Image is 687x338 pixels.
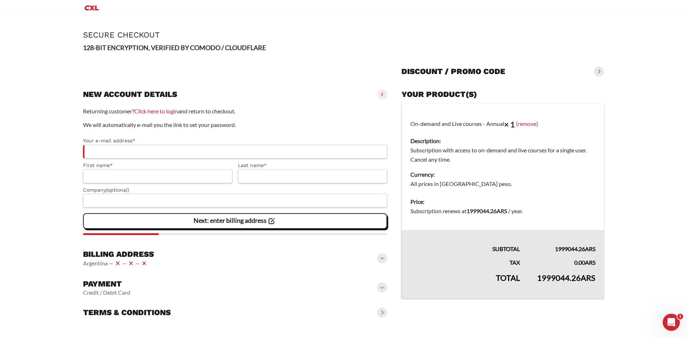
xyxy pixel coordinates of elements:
span: ARS [497,207,507,214]
a: Click here to login [134,108,178,114]
p: We will automatically e-mail you the link to set your password. [83,120,387,129]
p: Returning customer? and return to checkout. [83,107,387,116]
dt: Currency: [410,170,595,179]
label: Your e-mail address [83,137,387,145]
dt: Price: [410,197,595,206]
vaadin-horizontal-layout: Credit / Debit Card [83,289,130,296]
vaadin-horizontal-layout: Argentina — — — [83,259,154,268]
h3: Billing address [83,249,154,259]
span: 1 [677,314,683,319]
span: Subscription renews at . [410,207,523,214]
dd: All prices in [GEOGRAPHIC_DATA] peso. [410,179,595,188]
dd: Subscription with access to on-demand and live courses for a single user. Cancel any time. [410,146,595,164]
span: / year [508,207,522,214]
td: On-demand and Live courses - Annual [401,104,604,193]
span: ARS [585,245,595,252]
bdi: 0.00 [574,259,595,266]
vaadin-button: Next: enter billing address [83,213,387,229]
iframe: Intercom live chat [663,314,680,331]
th: Subtotal [401,230,528,254]
a: (remove) [516,120,538,127]
bdi: 1999044.26 [537,273,595,283]
label: Company [83,186,387,194]
bdi: 1999044.26 [555,245,595,252]
h3: Discount / promo code [401,67,505,77]
span: (optional) [106,187,129,193]
h3: New account details [83,89,177,99]
strong: × 1 [504,119,515,129]
dt: Description: [410,136,595,146]
th: Tax [401,254,528,267]
span: ARS [585,259,595,266]
label: Last name [238,161,387,170]
span: ARS [581,273,595,283]
bdi: 1999044.26 [467,207,507,214]
th: Total [401,267,528,299]
h3: Terms & conditions [83,308,171,318]
h1: Secure Checkout [83,30,604,39]
label: First name [83,161,232,170]
strong: 128-BIT ENCRYPTION, VERIFIED BY COMODO / CLOUDFLARE [83,44,266,52]
h3: Payment [83,279,130,289]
